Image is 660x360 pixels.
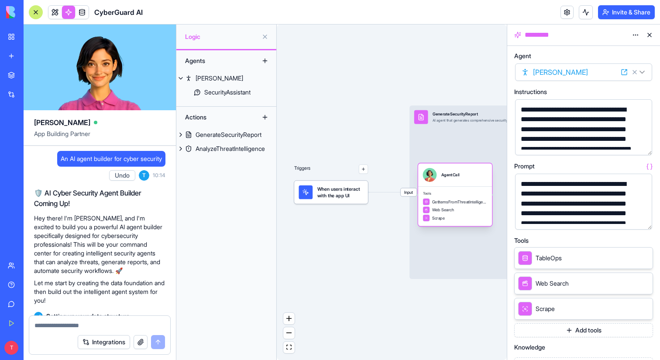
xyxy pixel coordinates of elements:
img: logo [6,6,60,18]
a: SecurityAssistant [176,85,276,99]
span: TableOps [536,254,562,262]
div: AgentCallToolsGetItemsFromThreatIntelligenceTableWeb SearchScrape [418,163,492,226]
div: Agents [181,54,251,68]
div: InputGenerateSecurityReportAI agent that generates comprehensive security reports based on threat... [409,105,643,279]
span: Tools [514,238,529,244]
span: Scrape [432,215,445,221]
span: Input [401,188,417,196]
span: T [4,341,18,355]
span: When users interact with the app UI [317,185,364,199]
div: Triggers [294,146,368,204]
span: T [139,170,149,181]
span: Setting up your data structure [46,312,130,321]
a: [PERSON_NAME] [176,71,276,85]
div: GenerateSecurityReport [196,130,261,139]
div: SecurityAssistant [204,88,251,97]
div: Actions [181,110,251,124]
button: Undo [109,170,135,181]
div: [PERSON_NAME] [196,74,243,83]
p: Hey there! I'm [PERSON_NAME], and I'm excited to build you a powerful AI agent builder specifical... [34,214,165,275]
span: Logic [185,32,258,41]
div: GenerateSecurityReport [433,111,605,117]
div: When users interact with the app UI [294,181,368,204]
span: Web Search [432,207,454,213]
button: Invite & Share [598,5,655,19]
button: fit view [283,342,295,353]
button: Integrations [78,335,130,349]
div: AgentCall [441,172,460,178]
p: Let me start by creating the data foundation and then build out the intelligent agent system for ... [34,279,165,305]
span: Scrape [536,304,555,313]
span: App Building Partner [34,129,165,145]
span: CyberGuard AI [94,7,143,17]
span: GetItemsFromThreatIntelligenceTable [432,199,488,205]
div: AI agent that generates comprehensive security reports based on threat intelligence, vulnerabilit... [433,118,605,123]
span: 10:14 [153,172,165,179]
span: Web Search [536,279,569,288]
button: zoom in [283,313,295,325]
span: Prompt [514,163,535,169]
h2: 🛡️ AI Cyber Security Agent Builder Coming Up! [34,188,165,209]
div: AnalyzeThreatIntelligence [196,144,265,153]
a: AnalyzeThreatIntelligence [176,142,276,156]
span: Knowledge [514,344,545,350]
button: Add tools [514,323,653,337]
span: [PERSON_NAME] [34,117,90,128]
a: GenerateSecurityReport [176,128,276,142]
span: Tools [423,192,488,196]
p: Triggers [294,164,311,174]
button: zoom out [283,327,295,339]
span: An AI agent builder for cyber security [61,154,162,163]
span: Agent [514,53,531,59]
span: Instructions [514,89,547,95]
